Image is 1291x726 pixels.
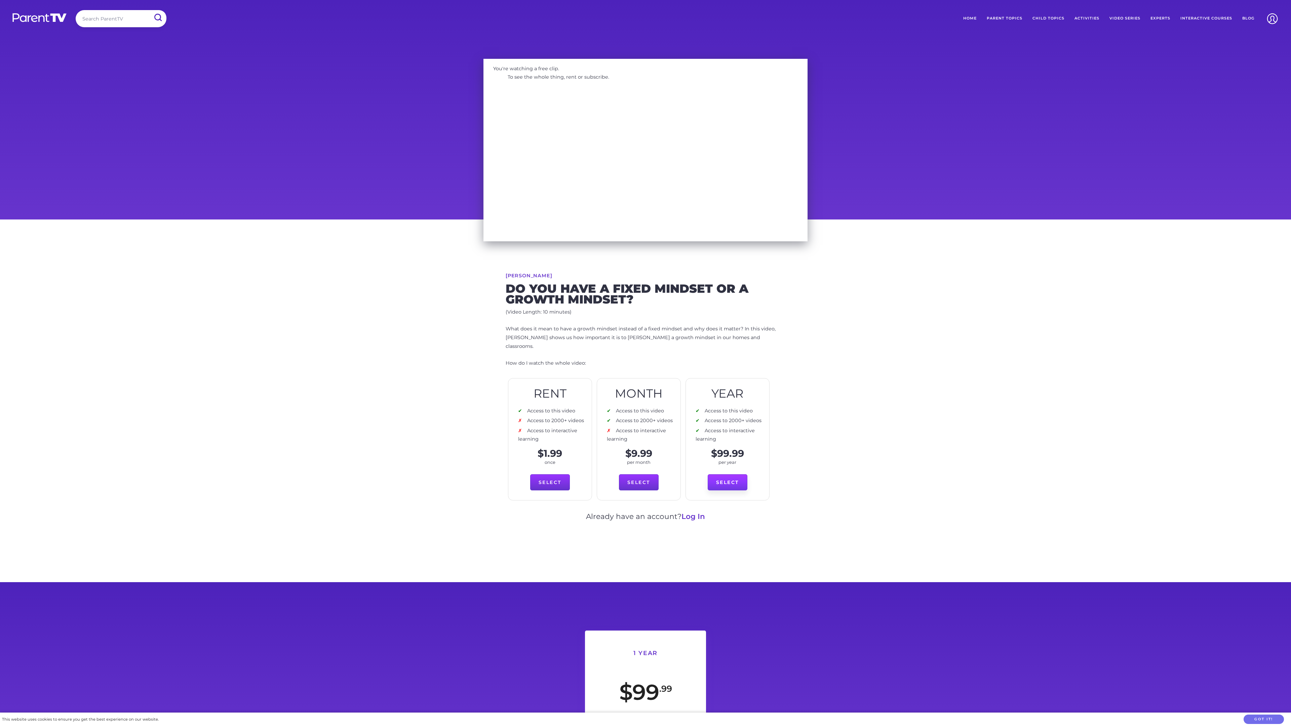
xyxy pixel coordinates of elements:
p: per year [686,458,769,466]
a: Parent Topics [982,10,1027,27]
li: Access to this video [518,407,588,415]
li: Access to 2000+ videos [696,416,766,425]
p: $1.99 [508,449,592,458]
li: Access to this video [607,407,677,415]
a: [PERSON_NAME] [506,273,552,278]
p: To see the whole thing, rent or subscribe. [503,72,614,82]
input: Submit [149,10,166,25]
sup: .99 [659,683,672,694]
h6: 1 Year [601,650,690,656]
a: Experts [1145,10,1175,27]
a: Activities [1069,10,1104,27]
li: Access to interactive learning [607,427,677,444]
a: Interactive Courses [1175,10,1237,27]
p: You're watching a free clip. [488,64,564,73]
div: This website uses cookies to ensure you get the best experience on our website. [2,716,159,723]
p: How do I watch the whole video: [506,359,785,368]
li: Access to 2000+ videos [607,416,677,425]
button: Got it! [1244,715,1284,724]
li: Access to this video [696,407,766,415]
p: per month [597,458,680,466]
span: What does it mean to have a growth mindset instead of a fixed mindset and why does it matter? In ... [506,326,776,349]
h2: Month [597,388,680,399]
h2: Year [686,388,769,399]
a: Select [619,474,659,490]
a: Log In [681,512,705,521]
li: Access to interactive learning [518,427,588,444]
h2: Do you have a fixed mindset or a growth mindset? [506,283,785,305]
a: Blog [1237,10,1259,27]
a: Select [708,474,747,490]
a: Video Series [1104,10,1145,27]
h2: Rent [508,388,592,399]
img: parenttv-logo-white.4c85aaf.svg [12,13,67,23]
p: (Video Length: 10 minutes) [506,308,785,317]
p: once [508,458,592,466]
p: Already have an account? [506,510,785,523]
a: Select [530,474,570,490]
li: Access to 2000+ videos [518,416,588,425]
p: $9.99 [597,449,680,458]
input: Search ParentTV [76,10,166,27]
p: $99.99 [686,449,769,458]
a: Child Topics [1027,10,1069,27]
li: Access to interactive learning [696,427,766,444]
div: $99 [601,668,690,720]
a: Home [958,10,982,27]
img: Account [1264,10,1281,27]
